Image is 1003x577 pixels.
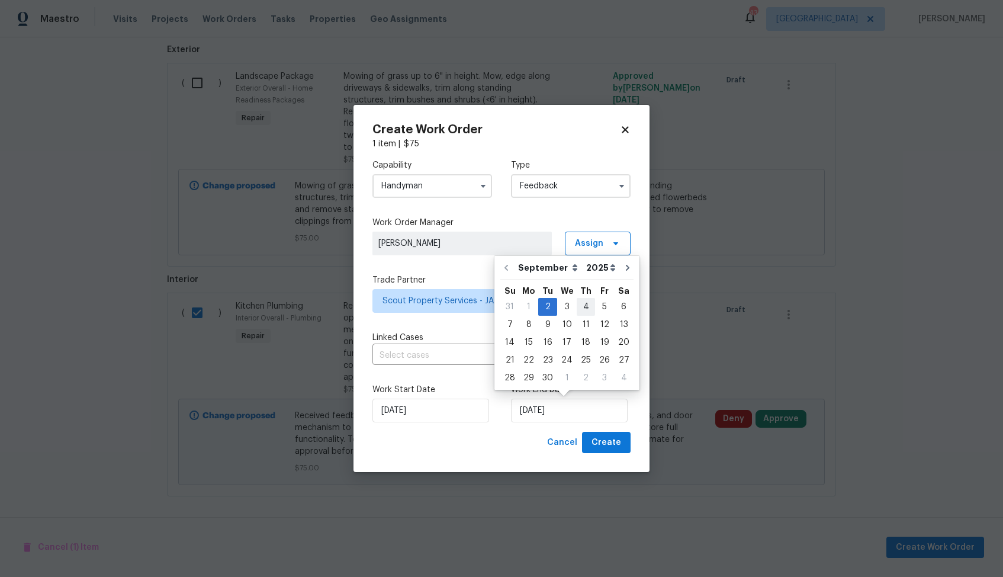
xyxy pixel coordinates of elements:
[595,351,614,369] div: Fri Sep 26 2025
[595,316,614,333] div: 12
[372,174,492,198] input: Select...
[519,316,538,334] div: Mon Sep 08 2025
[372,217,631,229] label: Work Order Manager
[538,299,557,315] div: 2
[595,316,614,334] div: Fri Sep 12 2025
[591,435,621,450] span: Create
[614,316,634,334] div: Sat Sep 13 2025
[542,432,582,454] button: Cancel
[557,334,577,351] div: Wed Sep 17 2025
[614,316,634,333] div: 13
[577,298,595,316] div: Thu Sep 04 2025
[538,352,557,368] div: 23
[500,298,519,316] div: Sun Aug 31 2025
[500,334,519,351] div: Sun Sep 14 2025
[511,399,628,422] input: M/D/YYYY
[580,287,591,295] abbr: Thursday
[515,259,583,277] select: Month
[595,334,614,351] div: Fri Sep 19 2025
[372,384,492,396] label: Work Start Date
[372,274,631,286] label: Trade Partner
[557,316,577,334] div: Wed Sep 10 2025
[614,299,634,315] div: 6
[618,287,629,295] abbr: Saturday
[500,351,519,369] div: Sun Sep 21 2025
[595,352,614,368] div: 26
[557,299,577,315] div: 3
[500,369,519,387] div: Sun Sep 28 2025
[615,179,629,193] button: Show options
[500,352,519,368] div: 21
[557,352,577,368] div: 24
[538,370,557,386] div: 30
[519,299,538,315] div: 1
[614,370,634,386] div: 4
[500,299,519,315] div: 31
[557,316,577,333] div: 10
[372,347,597,365] input: Select cases
[404,140,419,148] span: $ 75
[577,369,595,387] div: Thu Oct 02 2025
[372,138,631,150] div: 1 item |
[538,298,557,316] div: Tue Sep 02 2025
[557,334,577,351] div: 17
[382,295,603,307] span: Scout Property Services - JAX-S
[557,351,577,369] div: Wed Sep 24 2025
[538,334,557,351] div: Tue Sep 16 2025
[378,238,546,249] span: [PERSON_NAME]
[577,316,595,334] div: Thu Sep 11 2025
[577,370,595,386] div: 2
[519,298,538,316] div: Mon Sep 01 2025
[511,159,631,171] label: Type
[557,298,577,316] div: Wed Sep 03 2025
[577,351,595,369] div: Thu Sep 25 2025
[583,259,619,277] select: Year
[511,174,631,198] input: Select...
[595,334,614,351] div: 19
[614,334,634,351] div: 20
[500,316,519,333] div: 7
[577,334,595,351] div: 18
[595,298,614,316] div: Fri Sep 05 2025
[575,238,603,249] span: Assign
[519,316,538,333] div: 8
[557,369,577,387] div: Wed Oct 01 2025
[500,370,519,386] div: 28
[577,299,595,315] div: 4
[476,179,490,193] button: Show options
[372,159,492,171] label: Capability
[577,334,595,351] div: Thu Sep 18 2025
[614,369,634,387] div: Sat Oct 04 2025
[614,351,634,369] div: Sat Sep 27 2025
[497,256,515,280] button: Go to previous month
[614,334,634,351] div: Sat Sep 20 2025
[538,351,557,369] div: Tue Sep 23 2025
[519,369,538,387] div: Mon Sep 29 2025
[542,287,553,295] abbr: Tuesday
[538,334,557,351] div: 16
[582,432,631,454] button: Create
[577,316,595,333] div: 11
[519,334,538,351] div: 15
[538,316,557,333] div: 9
[538,316,557,334] div: Tue Sep 09 2025
[547,435,577,450] span: Cancel
[522,287,535,295] abbr: Monday
[519,352,538,368] div: 22
[614,298,634,316] div: Sat Sep 06 2025
[519,370,538,386] div: 29
[372,332,423,344] span: Linked Cases
[595,299,614,315] div: 5
[619,256,636,280] button: Go to next month
[600,287,609,295] abbr: Friday
[500,334,519,351] div: 14
[519,351,538,369] div: Mon Sep 22 2025
[614,352,634,368] div: 27
[577,352,595,368] div: 25
[557,370,577,386] div: 1
[372,124,620,136] h2: Create Work Order
[504,287,516,295] abbr: Sunday
[595,370,614,386] div: 3
[561,287,574,295] abbr: Wednesday
[500,316,519,334] div: Sun Sep 07 2025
